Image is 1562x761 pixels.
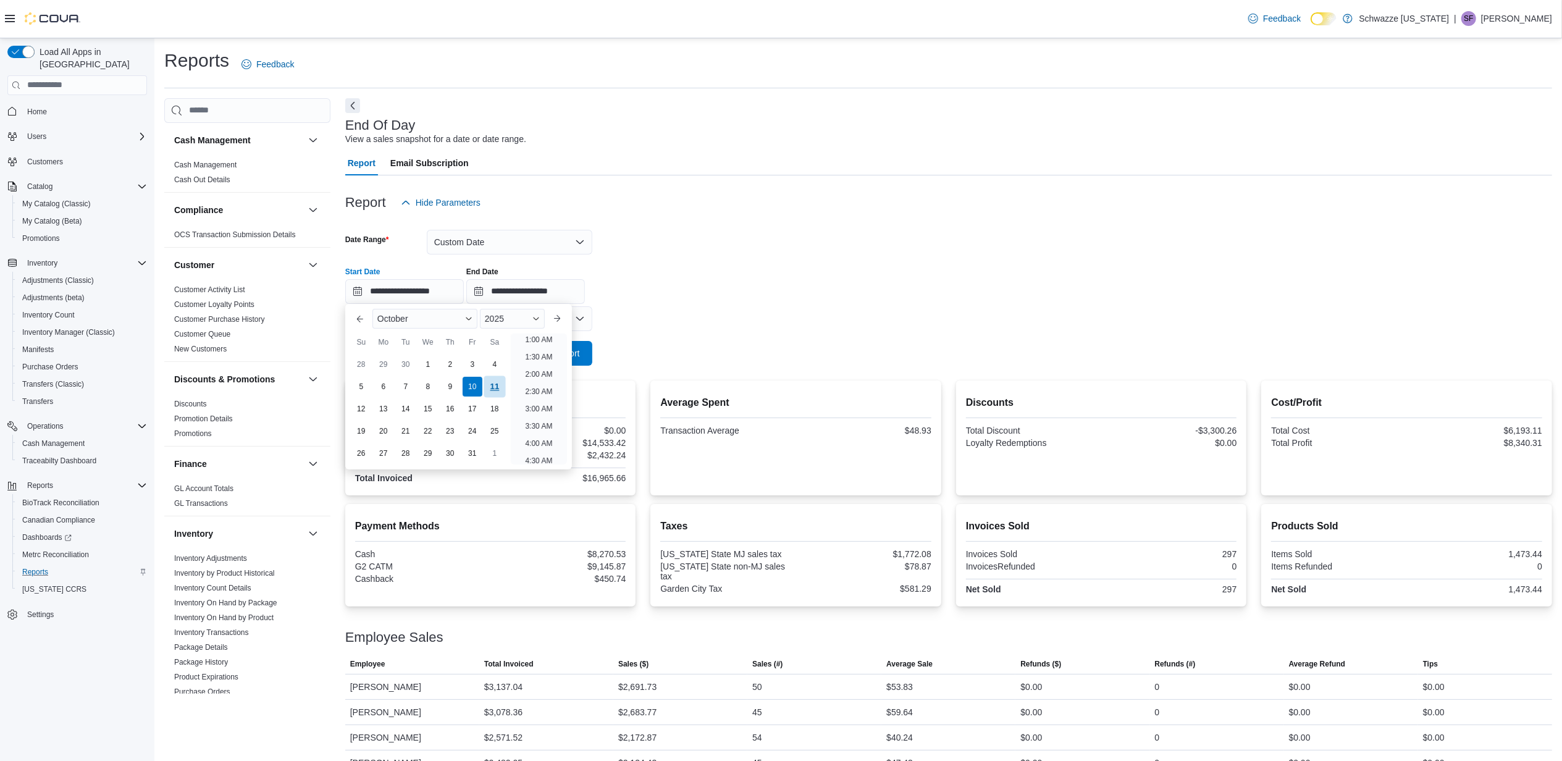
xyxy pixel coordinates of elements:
a: Reports [17,565,53,579]
a: Package History [174,658,228,666]
span: Reports [17,565,147,579]
button: Next [345,98,360,113]
button: Finance [174,458,303,470]
div: $9,145.87 [493,561,626,571]
button: Inventory [22,256,62,271]
button: Adjustments (beta) [12,289,152,306]
div: day-5 [351,377,371,397]
a: Inventory Manager (Classic) [17,325,120,340]
button: Operations [22,419,69,434]
li: 4:00 AM [520,436,557,451]
span: Metrc Reconciliation [17,547,147,562]
span: Adjustments (beta) [22,293,85,303]
span: Inventory [27,258,57,268]
span: Hide Parameters [416,196,481,209]
button: Cash Management [12,435,152,452]
div: day-4 [485,355,505,374]
button: Discounts & Promotions [306,372,321,387]
h3: Finance [174,458,207,470]
button: Catalog [2,178,152,195]
span: Manifests [22,345,54,355]
div: Invoices Sold [966,549,1099,559]
span: Inventory Count [22,310,75,320]
div: [US_STATE] State non-MJ sales tax [660,561,793,581]
div: day-22 [418,421,438,441]
span: Customer Loyalty Points [174,300,254,309]
span: Customer Queue [174,329,230,339]
span: Canadian Compliance [22,515,95,525]
a: Inventory Adjustments [174,554,247,563]
a: Promotions [174,429,212,438]
h3: Customer [174,259,214,271]
div: day-8 [418,377,438,397]
a: GL Account Totals [174,484,233,493]
a: Customer Purchase History [174,315,265,324]
button: Custom Date [427,230,592,254]
h2: Taxes [660,519,931,534]
div: $16,965.66 [493,473,626,483]
div: day-7 [396,377,416,397]
div: Items Sold [1271,549,1404,559]
h1: Reports [164,48,229,73]
div: day-28 [351,355,371,374]
span: Home [27,107,47,117]
button: Home [2,103,152,120]
span: Dashboards [22,532,72,542]
a: Customer Queue [174,330,230,338]
a: Traceabilty Dashboard [17,453,101,468]
span: Cash Management [22,439,85,448]
li: 3:30 AM [520,419,557,434]
h3: Compliance [174,204,223,216]
div: day-30 [440,444,460,463]
div: G2 CATM [355,561,488,571]
a: Discounts [174,400,207,408]
div: October, 2025 [350,353,506,465]
li: 1:30 AM [520,350,557,364]
span: New Customers [174,344,227,354]
div: InvoicesRefunded [966,561,1099,571]
span: Settings [27,610,54,620]
button: Transfers [12,393,152,410]
div: Skyler Franke [1461,11,1476,26]
span: Customer Purchase History [174,314,265,324]
div: 297 [1104,549,1237,559]
nav: Complex example [7,98,147,656]
span: Promotions [174,429,212,439]
a: GL Transactions [174,499,228,508]
button: Previous Month [350,309,370,329]
div: day-6 [374,377,393,397]
div: day-1 [485,444,505,463]
span: BioTrack Reconciliation [17,495,147,510]
span: Purchase Orders [17,359,147,374]
div: Compliance [164,227,330,247]
span: Inventory Manager (Classic) [17,325,147,340]
button: Inventory Manager (Classic) [12,324,152,341]
a: Adjustments (beta) [17,290,90,305]
button: Manifests [12,341,152,358]
button: Cash Management [174,134,303,146]
span: Transfers (Classic) [17,377,147,392]
h2: Cost/Profit [1271,395,1542,410]
div: Th [440,332,460,352]
button: Inventory [174,528,303,540]
div: day-23 [440,421,460,441]
p: Schwazze [US_STATE] [1359,11,1449,26]
h2: Products Sold [1271,519,1542,534]
span: Customers [27,157,63,167]
h3: Cash Management [174,134,251,146]
span: Transfers [22,397,53,406]
a: BioTrack Reconciliation [17,495,104,510]
span: Adjustments (beta) [17,290,147,305]
button: Catalog [22,179,57,194]
div: Finance [164,481,330,516]
a: Cash Management [174,161,237,169]
strong: Total Invoiced [355,473,413,483]
span: My Catalog (Beta) [17,214,147,229]
div: $6,193.11 [1409,426,1542,435]
label: End Date [466,267,498,277]
div: View a sales snapshot for a date or date range. [345,133,526,146]
a: Cash Out Details [174,175,230,184]
button: Settings [2,605,152,623]
a: Inventory Transactions [174,628,249,637]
